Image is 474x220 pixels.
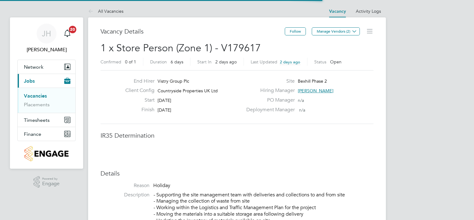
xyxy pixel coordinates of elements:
span: Holiday [153,182,170,189]
a: Activity Logs [356,8,381,14]
label: PO Manager [243,97,295,103]
span: [DATE] [158,98,171,103]
img: countryside-properties-logo-retina.png [25,146,68,161]
span: [PERSON_NAME] [298,88,333,94]
label: Site [243,78,295,85]
a: 20 [61,24,74,44]
span: 6 days [171,59,183,65]
button: Timesheets [18,113,75,127]
label: Deployment Manager [243,107,295,113]
label: Duration [150,59,167,65]
label: Start [120,97,154,103]
span: Jobs [24,78,35,84]
label: Last Updated [251,59,277,65]
span: [DATE] [158,107,171,113]
label: Client Config [120,87,154,94]
span: Timesheets [24,117,50,123]
span: JH [42,30,51,38]
span: Countryside Properties UK Ltd [158,88,218,94]
span: n/a [298,98,304,103]
a: All Vacancies [88,8,123,14]
span: Open [330,59,342,65]
a: Vacancy [329,9,346,14]
label: Finish [120,107,154,113]
a: JH[PERSON_NAME] [17,24,76,53]
a: Powered byEngage [34,176,60,188]
h3: Details [101,169,373,177]
a: Vacancies [24,93,47,99]
span: 20 [69,26,76,33]
label: Description [101,192,150,198]
span: 1 x Store Person (Zone 1) - V179617 [101,42,261,54]
button: Finance [18,127,75,141]
label: Status [314,59,326,65]
button: Network [18,60,75,74]
span: n/a [299,107,305,113]
span: Joshua Hall [17,46,76,53]
span: 2 days ago [280,59,300,65]
nav: Main navigation [10,17,83,169]
span: Finance [24,131,41,137]
h3: IR35 Determination [101,131,373,140]
label: End Hirer [120,78,154,85]
span: Bexhill Phase 2 [298,78,327,84]
span: Engage [42,181,60,186]
label: Start In [197,59,212,65]
div: Jobs [18,88,75,113]
label: Hiring Manager [243,87,295,94]
span: 0 of 1 [125,59,136,65]
button: Follow [285,27,306,35]
label: Confirmed [101,59,121,65]
a: Placements [24,102,50,108]
h3: Vacancy Details [101,27,285,35]
span: Network [24,64,43,70]
button: Jobs [18,74,75,88]
label: Reason [101,182,150,189]
button: Manage Vendors (2) [312,27,360,35]
span: 2 days ago [215,59,237,65]
span: Powered by [42,176,60,181]
span: Vistry Group Plc [158,78,189,84]
a: Go to home page [17,146,76,161]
